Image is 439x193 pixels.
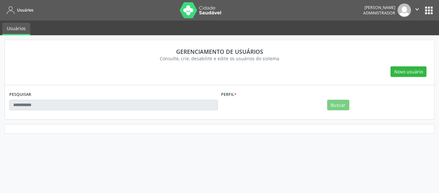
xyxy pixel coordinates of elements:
span: Usuários [17,7,33,13]
label: Perfil [221,90,237,100]
img: img [398,4,411,17]
div: Gerenciamento de usuários [14,48,425,55]
label: PESQUISAR [9,90,31,100]
button:  [411,4,423,17]
i:  [414,6,421,13]
div: [PERSON_NAME] [363,5,395,10]
button: Novo usuário [390,66,426,77]
button: apps [423,5,435,16]
span: Novo usuário [394,68,423,75]
div: Consulte, crie, desabilite e edite os usuários do sistema [14,55,425,62]
button: Buscar [327,100,349,111]
a: Usuários [4,5,33,15]
span: Administrador [363,10,395,16]
a: Usuários [2,23,30,35]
